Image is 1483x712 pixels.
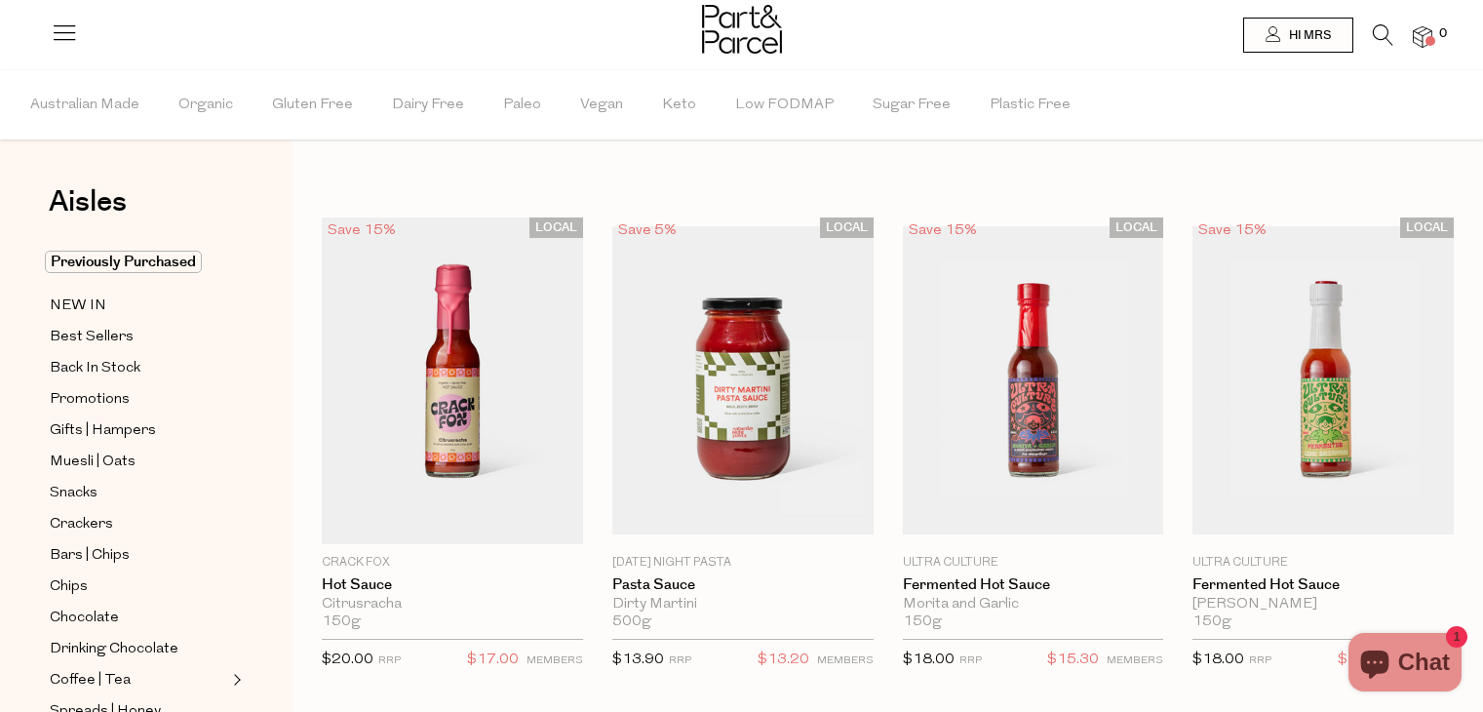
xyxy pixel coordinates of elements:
[50,325,227,349] a: Best Sellers
[903,226,1164,534] img: Fermented Hot Sauce
[959,655,982,666] small: RRP
[990,71,1071,139] span: Plastic Free
[322,554,583,572] p: Crack Fox
[322,653,373,667] span: $20.00
[50,637,227,661] a: Drinking Chocolate
[45,251,202,273] span: Previously Purchased
[50,482,98,505] span: Snacks
[903,596,1164,613] div: Morita and Garlic
[580,71,623,139] span: Vegan
[903,576,1164,594] a: Fermented Hot Sauce
[322,613,361,631] span: 150g
[1192,613,1231,631] span: 150g
[1107,655,1163,666] small: MEMBERS
[50,512,227,536] a: Crackers
[612,613,651,631] span: 500g
[50,294,227,318] a: NEW IN
[322,218,402,244] div: Save 15%
[529,218,583,238] span: LOCAL
[612,596,874,613] div: Dirty Martini
[50,387,227,412] a: Promotions
[228,668,242,692] button: Expand/Collapse Coffee | Tea
[817,655,874,666] small: MEMBERS
[50,575,88,599] span: Chips
[612,226,874,534] img: Pasta Sauce
[1400,218,1454,238] span: LOCAL
[49,180,127,223] span: Aisles
[50,356,227,380] a: Back In Stock
[178,71,233,139] span: Organic
[392,71,464,139] span: Dairy Free
[669,655,691,666] small: RRP
[50,295,106,318] span: NEW IN
[873,71,951,139] span: Sugar Free
[612,218,683,244] div: Save 5%
[1284,27,1331,44] span: Hi Mrs
[322,596,583,613] div: Citrusracha
[50,638,178,661] span: Drinking Chocolate
[758,648,809,673] span: $13.20
[1192,226,1454,534] img: Fermented Hot Sauce
[50,607,119,630] span: Chocolate
[50,606,227,630] a: Chocolate
[1192,596,1454,613] div: [PERSON_NAME]
[1192,554,1454,572] p: Ultra Culture
[322,218,583,544] img: Hot Sauce
[1192,653,1244,667] span: $18.00
[50,450,227,474] a: Muesli | Oats
[30,71,139,139] span: Australian Made
[903,613,942,631] span: 150g
[50,543,227,568] a: Bars | Chips
[903,554,1164,572] p: Ultra Culture
[50,419,156,443] span: Gifts | Hampers
[527,655,583,666] small: MEMBERS
[612,576,874,594] a: Pasta Sauce
[50,668,227,692] a: Coffee | Tea
[1110,218,1163,238] span: LOCAL
[503,71,541,139] span: Paleo
[467,648,519,673] span: $17.00
[1192,218,1272,244] div: Save 15%
[1343,633,1467,696] inbox-online-store-chat: Shopify online store chat
[50,513,113,536] span: Crackers
[612,554,874,572] p: [DATE] Night Pasta
[1434,25,1452,43] span: 0
[50,388,130,412] span: Promotions
[272,71,353,139] span: Gluten Free
[50,574,227,599] a: Chips
[322,576,583,594] a: Hot Sauce
[1249,655,1271,666] small: RRP
[50,544,130,568] span: Bars | Chips
[662,71,696,139] span: Keto
[1243,18,1353,53] a: Hi Mrs
[50,357,140,380] span: Back In Stock
[612,653,664,667] span: $13.90
[50,326,134,349] span: Best Sellers
[1047,648,1099,673] span: $15.30
[50,251,227,274] a: Previously Purchased
[903,653,955,667] span: $18.00
[50,481,227,505] a: Snacks
[378,655,401,666] small: RRP
[50,451,136,474] span: Muesli | Oats
[903,218,983,244] div: Save 15%
[1338,648,1389,673] span: $15.30
[50,669,131,692] span: Coffee | Tea
[735,71,834,139] span: Low FODMAP
[1413,26,1432,47] a: 0
[820,218,874,238] span: LOCAL
[702,5,782,54] img: Part&Parcel
[50,418,227,443] a: Gifts | Hampers
[1192,576,1454,594] a: Fermented Hot Sauce
[49,187,127,236] a: Aisles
